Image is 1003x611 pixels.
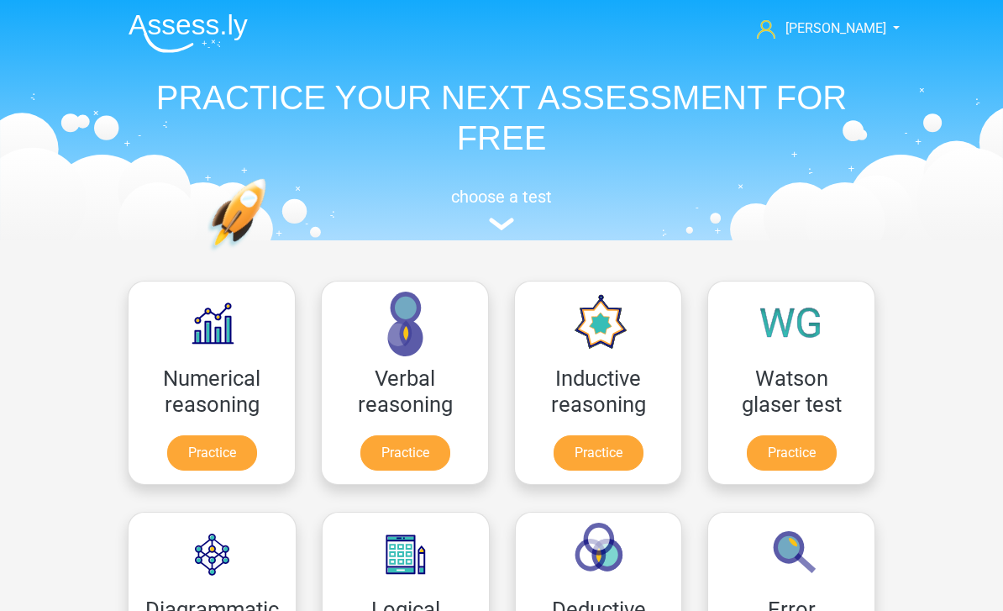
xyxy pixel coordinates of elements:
[785,20,886,36] span: [PERSON_NAME]
[115,187,888,207] h5: choose a test
[360,435,450,471] a: Practice
[554,435,643,471] a: Practice
[207,178,331,330] img: practice
[115,187,888,231] a: choose a test
[167,435,257,471] a: Practice
[489,218,514,230] img: assessment
[129,13,248,53] img: Assessly
[747,435,837,471] a: Practice
[750,18,888,39] a: [PERSON_NAME]
[115,77,888,158] h1: PRACTICE YOUR NEXT ASSESSMENT FOR FREE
